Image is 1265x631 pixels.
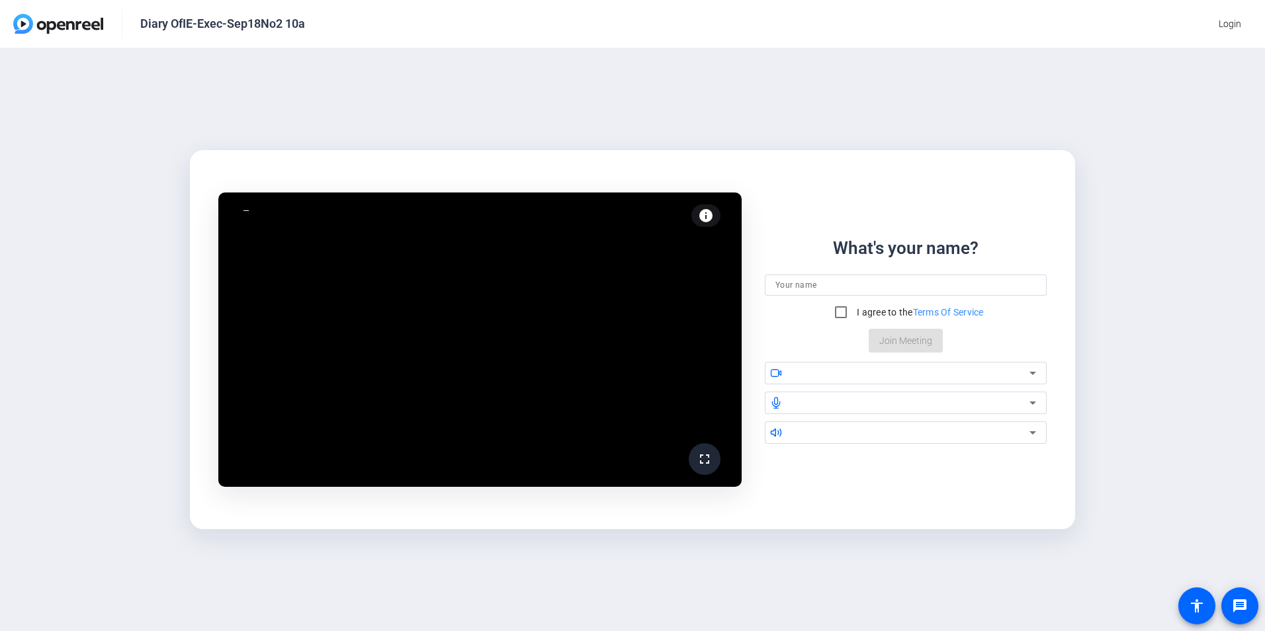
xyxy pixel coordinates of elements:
button: Login [1208,12,1252,36]
div: Diary OfIE-Exec-Sep18No2 10a [140,16,305,32]
label: I agree to the [854,306,984,319]
input: Your name [775,277,1036,293]
mat-icon: message [1232,598,1248,614]
mat-icon: accessibility [1189,598,1205,614]
div: What's your name? [833,235,979,261]
a: Terms Of Service [913,307,984,317]
img: OpenReel logo [13,14,103,34]
mat-icon: info [698,208,714,224]
mat-icon: fullscreen [697,451,713,467]
span: Login [1219,17,1241,31]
